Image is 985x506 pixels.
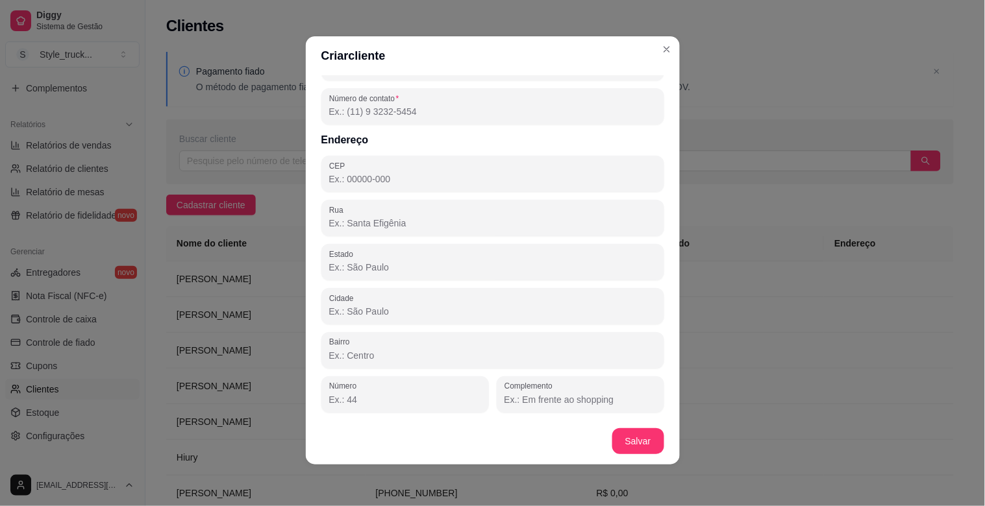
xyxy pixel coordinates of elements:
[329,93,403,104] label: Número de contato
[329,105,656,118] input: Número de contato
[329,173,656,186] input: CEP
[329,349,656,362] input: Bairro
[329,381,361,392] label: Número
[505,393,656,406] input: Complemento
[329,160,349,171] label: CEP
[612,428,664,454] button: Salvar
[329,261,656,274] input: Estado
[329,248,358,259] label: Estado
[306,36,680,75] header: Criar cliente
[329,293,358,304] label: Cidade
[329,393,481,406] input: Número
[656,39,677,60] button: Close
[329,337,355,348] label: Bairro
[329,204,348,215] label: Rua
[329,217,656,230] input: Rua
[505,381,557,392] label: Complemento
[329,305,656,318] input: Cidade
[321,132,664,148] h2: Endereço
